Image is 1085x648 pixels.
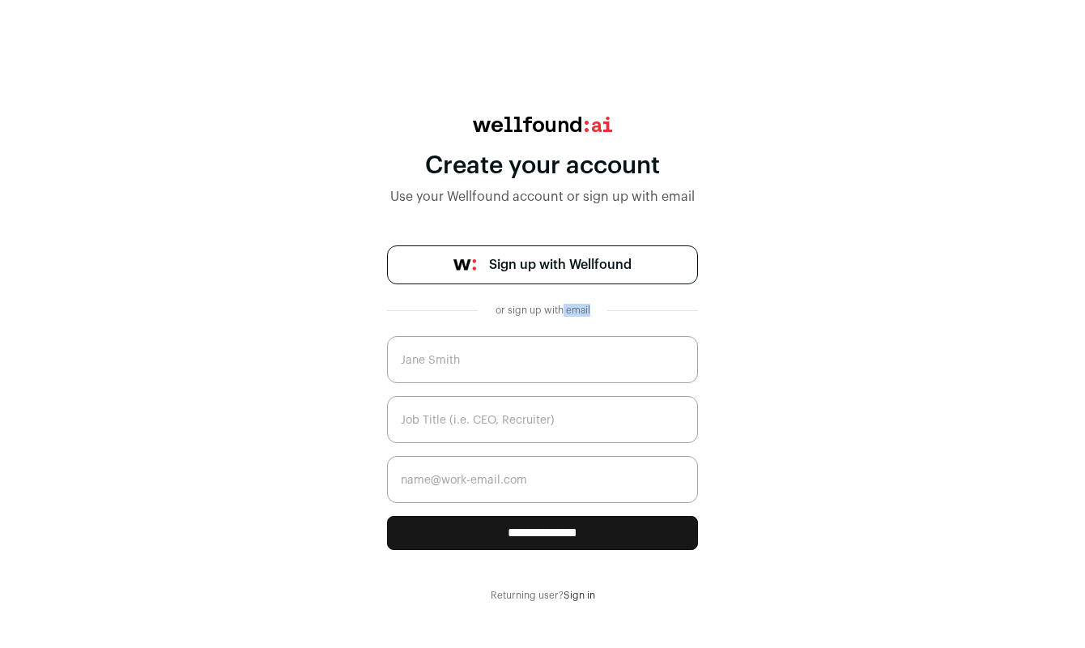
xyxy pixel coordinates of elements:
img: wellfound-symbol-flush-black-fb3c872781a75f747ccb3a119075da62bfe97bd399995f84a933054e44a575c4.png [453,259,476,271]
input: Jane Smith [387,336,698,383]
div: Returning user? [387,589,698,602]
input: Job Title (i.e. CEO, Recruiter) [387,396,698,443]
input: name@work-email.com [387,456,698,503]
img: wellfound:ai [473,117,612,132]
div: or sign up with email [491,304,594,317]
a: Sign up with Wellfound [387,245,698,284]
a: Sign in [564,590,595,600]
div: Use your Wellfound account or sign up with email [387,187,698,207]
span: Sign up with Wellfound [489,255,632,275]
div: Create your account [387,151,698,181]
